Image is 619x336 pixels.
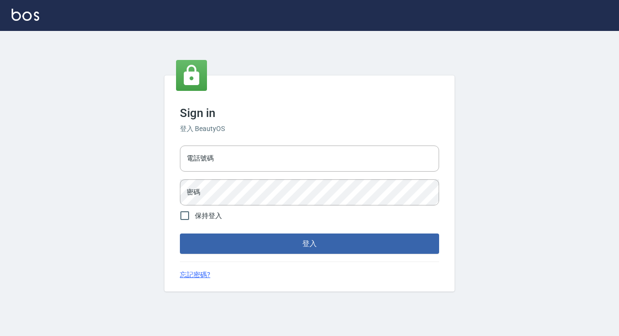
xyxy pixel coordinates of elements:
[180,270,210,280] a: 忘記密碼?
[180,106,439,120] h3: Sign in
[180,124,439,134] h6: 登入 BeautyOS
[195,211,222,221] span: 保持登入
[12,9,39,21] img: Logo
[180,234,439,254] button: 登入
